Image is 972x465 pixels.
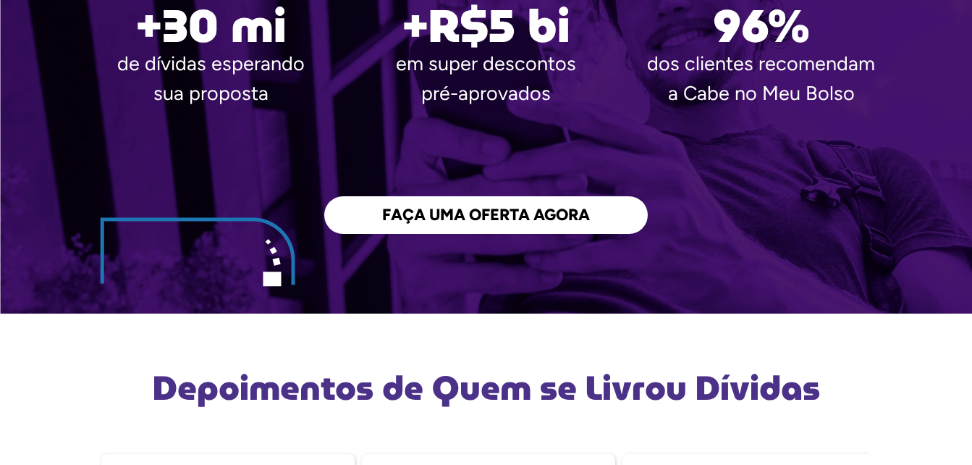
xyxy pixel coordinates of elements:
h2: +R$5 bi [349,4,624,49]
p: em super descontos pré-aprovados [349,49,624,108]
h2: +30 mi [136,4,286,49]
h2: 96% [624,4,899,49]
p: dos clientes recomendam a Cabe no Meu Bolso [624,49,899,108]
h2: Depoimentos de Quem se Livrou Dívidas [74,372,899,405]
span: FAÇA UMA OFERTA AGORA [382,207,590,223]
p: de dívidas esperando sua proposta [117,49,305,108]
a: FAÇA UMA OFERTA AGORA [324,196,648,234]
